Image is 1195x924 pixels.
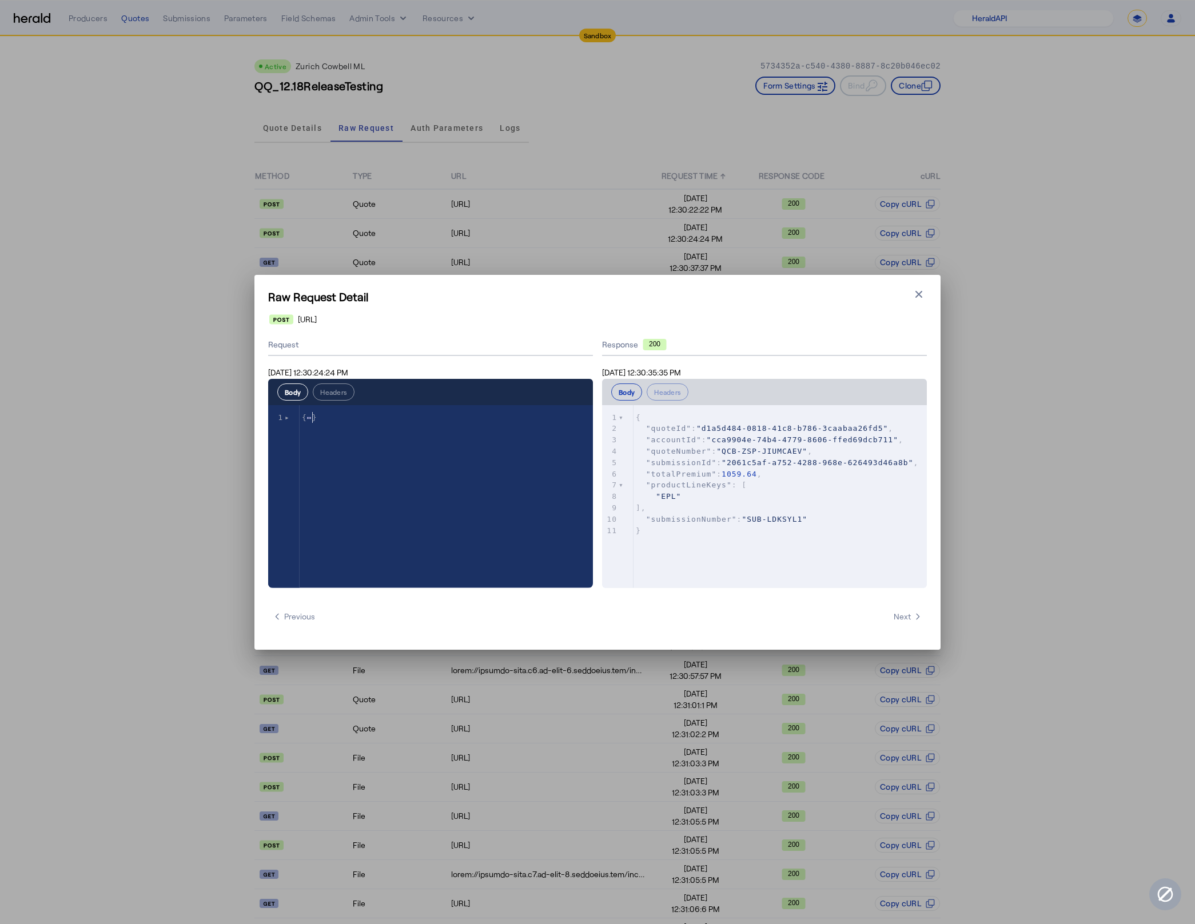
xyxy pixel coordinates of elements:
[602,457,619,469] div: 5
[602,502,619,514] div: 9
[273,611,315,622] span: Previous
[646,515,737,523] span: "submissionNumber"
[602,479,619,491] div: 7
[602,412,619,423] div: 1
[646,435,702,444] span: "accountId"
[636,435,903,444] span: : ,
[602,514,619,525] div: 10
[646,481,732,489] span: "productLineKeys"
[313,383,354,401] button: Headers
[636,413,641,422] span: {
[636,424,893,433] span: : ,
[602,469,619,480] div: 6
[894,611,922,622] span: Next
[646,447,712,455] span: "quoteNumber"
[602,367,681,377] span: [DATE] 12:30:35:35 PM
[646,458,717,467] span: "submissionId"
[636,447,812,455] span: : ,
[268,334,593,356] div: Request
[742,515,807,523] span: "SUB-LDKSYL1"
[646,424,691,433] span: "quoteId"
[646,470,717,478] span: "totalPremium"
[636,481,747,489] span: : [
[722,470,757,478] span: 1059.64
[707,435,898,444] span: "cca9904e-74b4-4779-8606-ffed69dcb711"
[656,492,681,501] span: "EPL"
[889,606,927,627] button: Next
[649,340,660,348] text: 200
[602,491,619,502] div: 8
[722,458,913,467] span: "2061c5af-a752-4288-968e-626493d46a8b"
[611,383,642,401] button: Body
[268,289,927,305] h1: Raw Request Detail
[636,458,918,467] span: : ,
[602,423,619,434] div: 2
[302,413,317,422] span: { }
[716,447,807,455] span: "QCB-ZSP-JIUMCAEV"
[636,470,762,478] span: : ,
[636,515,807,523] span: :
[277,383,308,401] button: Body
[602,525,619,537] div: 11
[307,413,312,422] span: ↔
[602,434,619,446] div: 3
[602,339,927,350] div: Response
[647,383,688,401] button: Headers
[268,412,285,423] div: 1
[636,503,646,512] span: ],
[298,314,317,325] span: [URL]
[268,367,348,377] span: [DATE] 12:30:24:24 PM
[636,526,641,535] span: }
[268,606,320,627] button: Previous
[696,424,888,433] span: "d1a5d484-0818-41c8-b786-3caabaa26fd5"
[602,446,619,457] div: 4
